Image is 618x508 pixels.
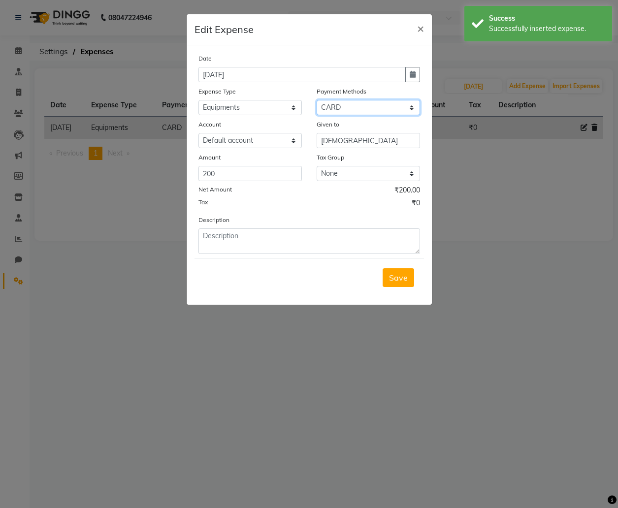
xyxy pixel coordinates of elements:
[198,166,302,181] input: Amount
[412,198,420,211] span: ₹0
[317,120,339,129] label: Given to
[317,153,344,162] label: Tax Group
[198,54,212,63] label: Date
[198,87,236,96] label: Expense Type
[198,216,229,224] label: Description
[489,13,605,24] div: Success
[198,198,208,207] label: Tax
[198,120,221,129] label: Account
[409,14,432,42] button: Close
[417,21,424,35] span: ×
[394,185,420,198] span: ₹200.00
[489,24,605,34] div: Successfully inserted expense.
[317,133,420,148] input: Given to
[383,268,414,287] button: Save
[195,22,254,37] h5: Edit Expense
[198,153,221,162] label: Amount
[317,87,366,96] label: Payment Methods
[389,273,408,283] span: Save
[198,185,232,194] label: Net Amount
